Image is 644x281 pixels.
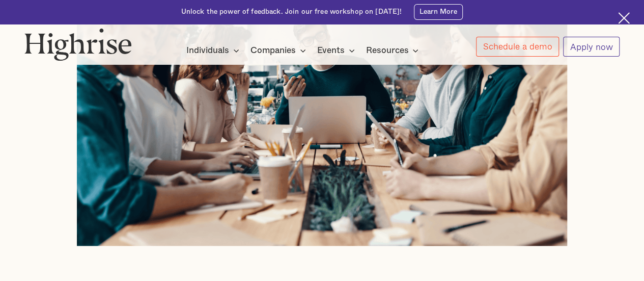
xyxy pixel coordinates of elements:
a: Apply now [563,37,620,57]
div: Individuals [186,44,242,57]
a: Schedule a demo [476,37,559,57]
div: Companies [250,44,296,57]
div: Unlock the power of feedback. Join our free workshop on [DATE]! [181,7,402,17]
div: Individuals [186,44,229,57]
img: Cross icon [618,12,630,24]
div: Events [317,44,345,57]
img: Highrise logo [24,28,132,61]
a: Learn More [414,4,463,20]
div: Resources [366,44,422,57]
div: Events [317,44,358,57]
div: Companies [250,44,309,57]
div: Resources [366,44,408,57]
